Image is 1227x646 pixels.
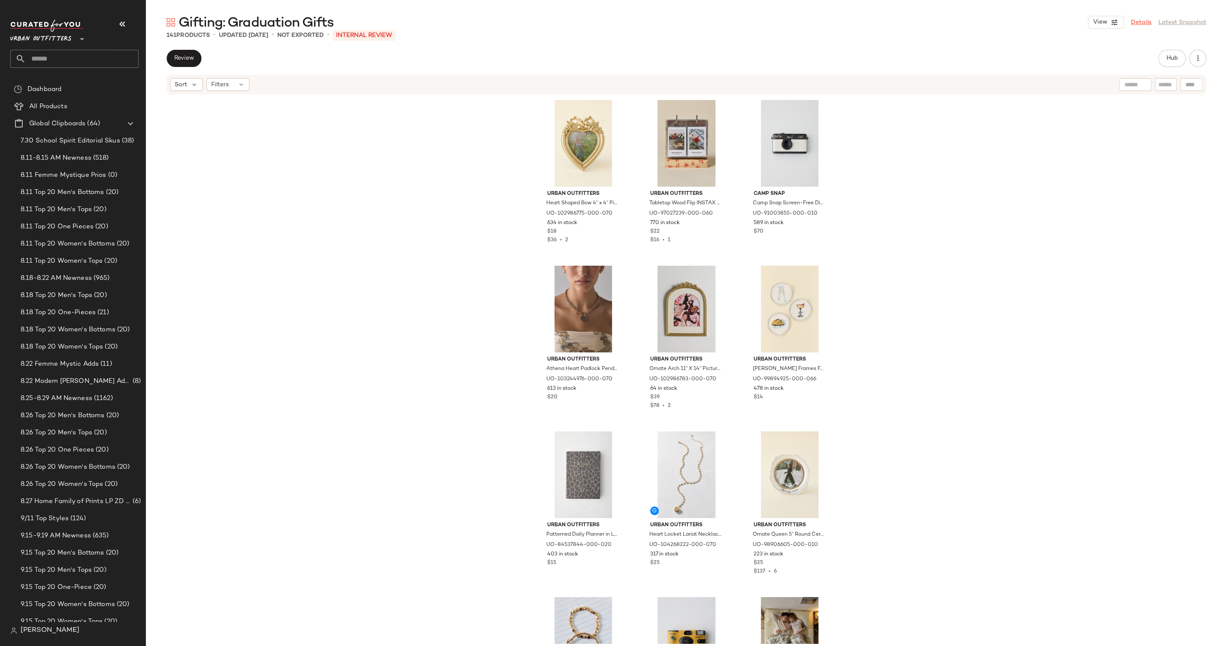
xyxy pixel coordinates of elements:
span: 8.11 Top 20 One Pieces [21,222,94,232]
span: UO-102986783-000-070 [649,376,716,383]
span: 2 [565,237,568,243]
span: 8.18 Top 20 Women's Bottoms [21,325,115,335]
span: (20) [92,291,107,300]
span: (965) [92,273,110,283]
span: 8.11 Top 20 Women's Tops [21,256,103,266]
span: 8.11 Femme Mystique Prios [21,170,106,180]
span: $39 [650,394,660,401]
span: 8.25-8.29 AM Newness [21,394,92,403]
img: svg%3e [14,85,22,94]
span: 1 [668,237,670,243]
span: • [765,569,774,574]
span: 8.18 Top 20 Men's Tops [21,291,92,300]
span: View [1093,19,1107,26]
span: Heart Shaped Bow 4” x 4” Picture Frame in Gold at Urban Outfitters [546,200,619,207]
span: (20) [92,582,106,592]
span: UO-103244976-000-070 [546,376,612,383]
span: (6) [131,497,141,506]
span: • [272,30,274,40]
span: Urban Outfitters [650,190,723,198]
span: (21) [96,308,109,318]
span: (20) [115,325,130,335]
span: $25 [754,559,763,567]
span: (20) [94,445,109,455]
span: (0) [106,170,117,180]
span: (20) [103,256,117,266]
span: 8.26 Top 20 Women's Tops [21,479,103,489]
span: Dashboard [27,85,61,94]
span: $20 [547,394,557,401]
span: $36 [547,237,557,243]
span: 6 [774,569,777,574]
img: 91003855_010_b [747,100,833,187]
span: Camp Snap Screen-Free Digital Camera in White at Urban Outfitters [753,200,825,207]
span: (20) [92,565,106,575]
span: Ornate Queen 5” Round Ceramic Picture Frame in White at Urban Outfitters [753,531,825,539]
img: 102986783_070_b [643,266,730,352]
span: UO-99894925-000-066 [753,376,816,383]
span: Hub [1166,55,1178,62]
span: • [327,30,329,40]
span: (1162) [92,394,113,403]
button: Review [167,50,201,67]
img: 97027239_060_b [643,100,730,187]
span: 317 in stock [650,551,679,558]
span: $14 [754,394,763,401]
span: UO-104268222-000-070 [649,541,716,549]
span: Camp Snap [754,190,826,198]
span: $70 [754,228,763,236]
button: View [1088,16,1124,29]
span: (20) [103,479,118,489]
img: svg%3e [10,627,17,634]
p: updated [DATE] [219,31,268,40]
span: 9.15 Top 20 One-Piece [21,582,92,592]
span: Urban Outfitters [754,356,826,364]
span: (20) [104,548,119,558]
span: $16 [650,237,659,243]
span: 634 in stock [547,219,577,227]
span: 8.11 Top 20 Women's Bottoms [21,239,115,249]
span: 8.11 Top 20 Men's Tops [21,205,92,215]
span: 64 in stock [650,385,677,393]
span: 9.15 Top 20 Men's Bottoms [21,548,104,558]
span: (124) [69,514,86,524]
span: Review [174,55,194,62]
img: svg%3e [167,18,175,27]
button: Hub [1158,50,1186,67]
span: 8.27 Home Family of Prints LP ZD Adds [21,497,131,506]
span: (518) [91,153,109,163]
a: Details [1131,18,1151,27]
span: Urban Outfitters [650,356,723,364]
span: 8.26 Top 20 Men's Bottoms [21,411,105,421]
span: Gifting: Graduation Gifts [179,15,333,32]
span: 8.11-8.15 AM Newness [21,153,91,163]
span: [PERSON_NAME] Frames Fabric Coaster - Set Of 3 in Assorted at Urban Outfitters [753,365,825,373]
span: Urban Outfitters [547,190,620,198]
span: $78 [650,403,659,409]
span: (20) [105,411,119,421]
span: (20) [103,342,118,352]
span: 8.18 Top 20 Women's Tops [21,342,103,352]
span: 8.18-8.22 AM Newness [21,273,92,283]
p: Not Exported [277,31,324,40]
span: Filters [211,80,229,89]
span: Sort [175,80,187,89]
span: (20) [104,188,119,197]
span: (8) [131,376,141,386]
span: 8.22 Modern [PERSON_NAME] Adds [21,376,131,386]
span: 223 in stock [754,551,783,558]
span: 141 [167,32,176,39]
span: 8.26 Top 20 Men's Tops [21,428,92,438]
span: All Products [29,102,67,112]
span: 9.15 Top 20 Men's Tops [21,565,92,575]
span: Global Clipboards [29,119,85,129]
span: (11) [99,359,112,369]
span: 8.18 Top 20 One-Pieces [21,308,96,318]
span: (20) [115,239,130,249]
img: 98906605_010_b [747,431,833,518]
span: (20) [103,617,117,627]
span: UO-102986775-000-070 [546,210,612,218]
span: 403 in stock [547,551,578,558]
img: 99894925_066_b [747,266,833,352]
span: (20) [92,205,106,215]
